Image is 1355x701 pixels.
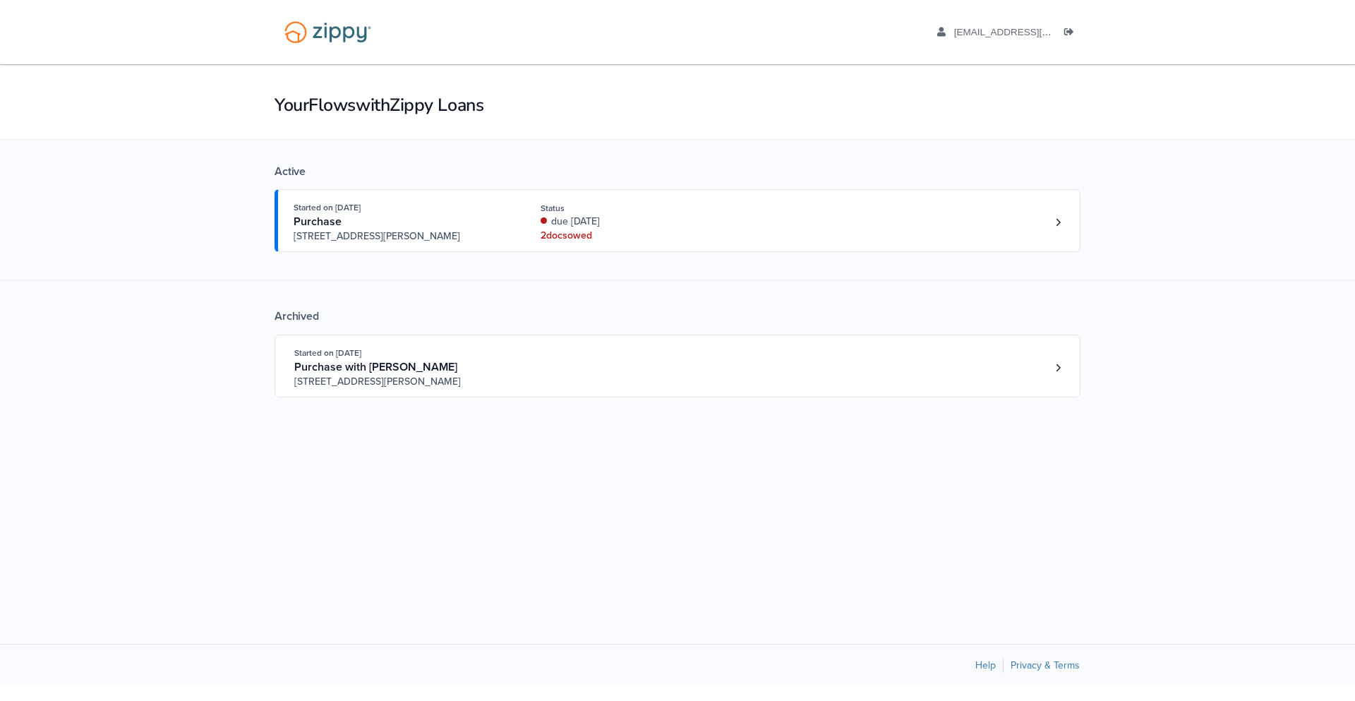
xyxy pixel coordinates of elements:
[275,164,1080,179] div: Active
[275,14,380,50] img: Logo
[1047,212,1068,233] a: Loan number 4263773
[275,93,1080,117] h1: Your Flows with Zippy Loans
[937,27,1116,41] a: edit profile
[1011,659,1080,671] a: Privacy & Terms
[275,309,1080,323] div: Archived
[541,229,729,243] div: 2 doc s owed
[541,202,729,215] div: Status
[541,215,729,229] div: due [DATE]
[294,203,361,212] span: Started on [DATE]
[954,27,1116,37] span: alexandervazquez1030@gmail.com
[294,375,510,389] span: [STREET_ADDRESS][PERSON_NAME]
[294,229,509,244] span: [STREET_ADDRESS][PERSON_NAME]
[1064,27,1080,41] a: Log out
[275,189,1080,252] a: Open loan 4263773
[294,348,361,358] span: Started on [DATE]
[975,659,996,671] a: Help
[294,360,457,374] span: Purchase with [PERSON_NAME]
[1047,357,1068,378] a: Loan number 4262877
[294,215,342,229] span: Purchase
[275,335,1080,397] a: Open loan 4262877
